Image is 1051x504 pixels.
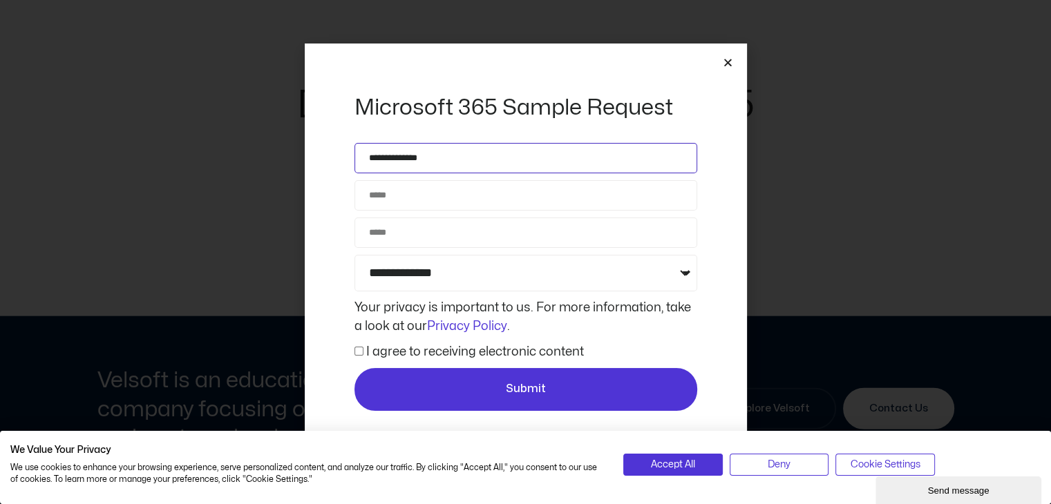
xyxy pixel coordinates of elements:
[623,454,722,476] button: Accept all cookies
[351,298,701,336] div: Your privacy is important to us. For more information, take a look at our .
[835,454,934,476] button: Adjust cookie preferences
[723,57,733,68] a: Close
[768,457,790,472] span: Deny
[354,93,697,122] h2: Microsoft 365 Sample Request
[850,457,920,472] span: Cookie Settings
[730,454,829,476] button: Deny all cookies
[651,457,695,472] span: Accept All
[10,444,603,456] h2: We Value Your Privacy
[875,474,1044,504] iframe: chat widget
[10,462,603,485] p: We use cookies to enhance your browsing experience, serve personalized content, and analyze our t...
[354,368,697,411] button: Submit
[506,380,546,398] span: Submit
[427,320,507,332] a: Privacy Policy
[366,346,584,358] label: I agree to receiving electronic content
